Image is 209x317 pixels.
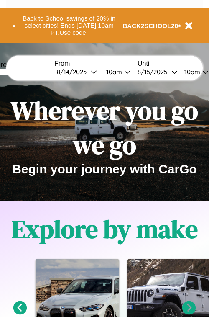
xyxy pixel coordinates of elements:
button: 10am [99,67,133,76]
h1: Explore by make [12,212,198,246]
label: From [54,60,133,67]
b: BACK2SCHOOL20 [123,22,178,29]
div: 10am [180,68,202,76]
div: 10am [102,68,124,76]
div: 8 / 15 / 2025 [138,68,171,76]
div: 8 / 14 / 2025 [57,68,91,76]
button: 8/14/2025 [54,67,99,76]
button: Back to School savings of 20% in select cities! Ends [DATE] 10am PT.Use code: [15,13,123,39]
